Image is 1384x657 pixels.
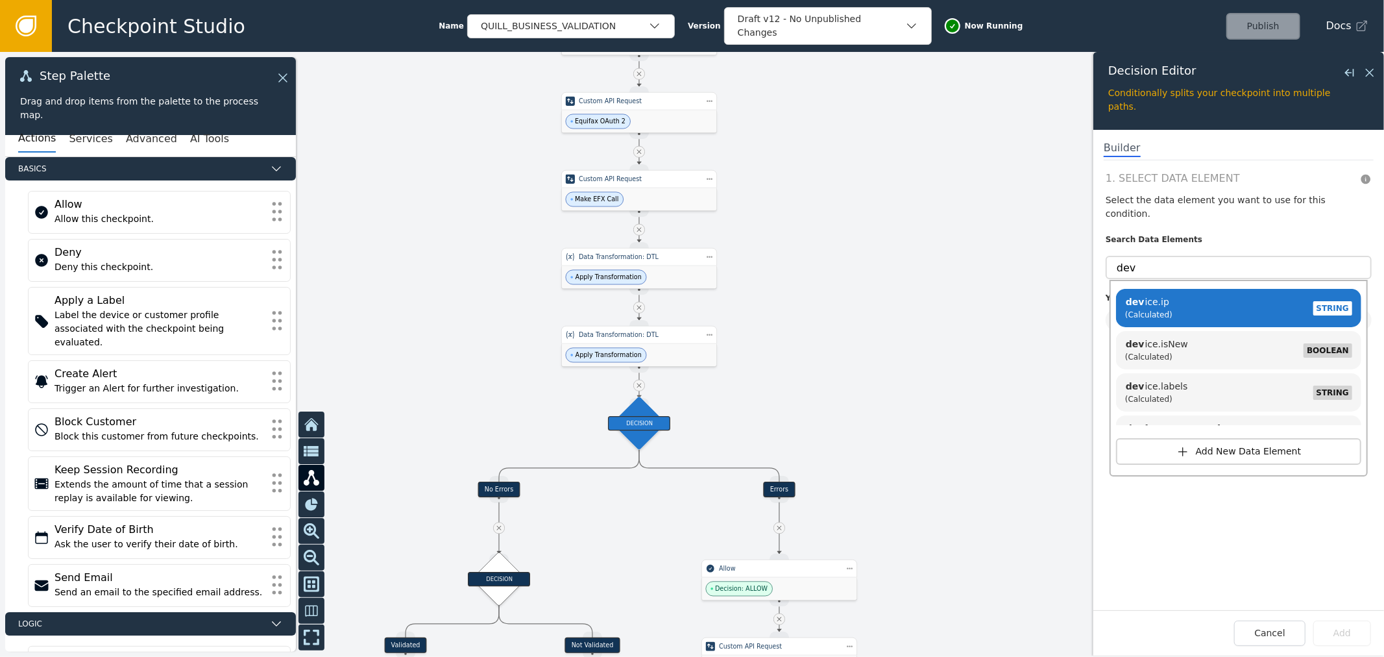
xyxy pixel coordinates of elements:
[719,564,840,573] div: Allow
[385,638,427,653] div: Validated
[55,586,264,599] div: Send an email to the specified email address.
[1125,423,1221,434] span: [DOMAIN_NAME]
[18,125,56,153] button: Actions
[1125,381,1187,391] span: ice.labels
[1125,297,1169,307] span: ice.ip
[579,253,699,262] div: Data Transformation: DTL
[55,478,264,505] div: Extends the amount of time that a session replay is available for viewing.
[1313,386,1352,400] span: STRING
[55,245,264,260] div: Deny
[468,572,530,586] div: DECISION
[1106,171,1354,187] span: 1. Select Data Element
[1304,343,1352,358] span: BOOLEAN
[1125,297,1145,307] span: dev
[126,125,177,153] button: Advanced
[1326,18,1352,34] span: Docs
[1106,234,1372,251] label: Search Data Elements
[738,12,905,40] div: Draft v12 - No Unpublished Changes
[1125,339,1145,349] span: dev
[55,293,264,308] div: Apply a Label
[1234,621,1305,646] button: Cancel
[481,19,648,33] div: QUILL_BUSINESS_VALIDATION
[688,20,721,32] span: Version
[1104,140,1141,157] span: Builder
[478,482,520,497] div: No Errors
[1125,423,1145,434] span: dev
[67,12,245,41] span: Checkpoint Studio
[1196,445,1301,458] div: Add New Data Element
[1125,339,1188,349] span: ice.isNew
[576,351,642,360] span: Apply Transformation
[608,416,670,430] div: DECISION
[55,260,264,274] div: Deny this checkpoint.
[69,125,112,153] button: Services
[55,538,264,551] div: Ask the user to verify their date of birth.
[579,330,699,340] div: Data Transformation: DTL
[55,522,264,538] div: Verify Date of Birth
[55,308,264,349] div: Label the device or customer profile associated with the checkpoint being evaluated.
[55,212,264,226] div: Allow this checkpoint.
[719,642,840,651] div: Custom API Request
[1313,301,1352,316] span: STRING
[1125,393,1187,405] div: (Calculated)
[715,584,768,593] span: Decision: ALLOW
[724,7,932,45] button: Draft v12 - No Unpublished Changes
[1116,438,1361,465] button: Add New Data Element
[40,70,110,82] span: Step Palette
[467,14,675,38] button: QUILL_BUSINESS_VALIDATION
[1108,86,1369,114] div: Conditionally splits your checkpoint into multiple paths.
[575,117,625,126] span: Equifax OAuth 2
[18,163,265,175] span: Basics
[190,125,229,153] button: AI Tools
[439,20,464,32] span: Name
[1125,381,1145,391] span: dev
[55,382,264,395] div: Trigger an Alert for further investigation.
[18,618,265,630] span: Logic
[1125,351,1188,363] div: (Calculated)
[575,195,618,204] span: Make EFX Call
[565,638,620,653] div: Not Validated
[55,570,264,586] div: Send Email
[55,414,264,430] div: Block Customer
[55,462,264,478] div: Keep Session Recording
[1326,18,1368,34] a: Docs
[1108,65,1196,77] span: Decision Editor
[55,197,264,212] div: Allow
[579,97,699,106] div: Custom API Request
[576,273,642,282] span: Apply Transformation
[55,430,264,443] div: Block this customer from future checkpoints.
[1106,256,1372,279] input: Search paths or “character strings” for
[579,175,699,184] div: Custom API Request
[965,20,1023,32] span: Now Running
[764,482,795,497] div: Errors
[1106,292,1372,309] label: You selected:
[55,366,264,382] div: Create Alert
[1106,193,1372,221] h3: Select the data element you want to use for this condition.
[20,95,281,122] div: Drag and drop items from the palette to the process map.
[1125,309,1172,321] div: (Calculated)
